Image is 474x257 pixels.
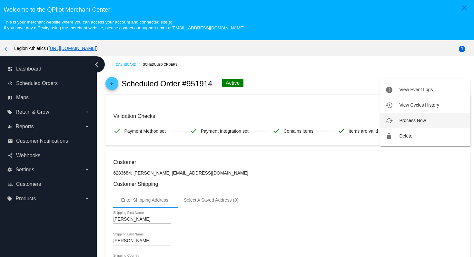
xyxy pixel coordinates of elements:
[399,87,433,92] span: View Event Logs
[385,117,393,125] mat-icon: cached
[399,102,439,108] span: View Cycles History
[399,133,412,138] span: Delete
[385,86,393,94] mat-icon: info
[385,132,393,140] mat-icon: delete
[385,101,393,109] mat-icon: history
[399,118,426,123] span: Process Now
